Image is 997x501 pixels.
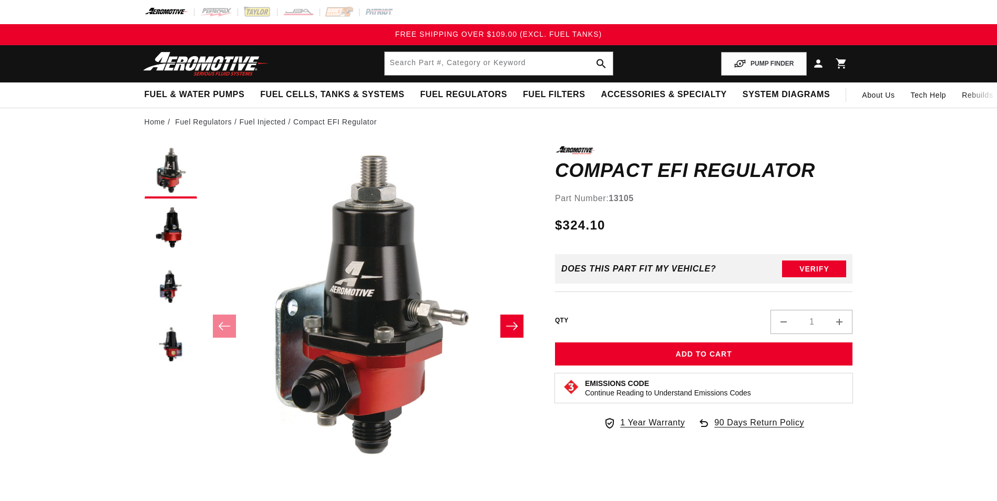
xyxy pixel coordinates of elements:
span: Accessories & Specialty [601,89,727,100]
img: Aeromotive [140,51,272,76]
button: Add to Cart [555,342,853,366]
button: search button [590,52,613,75]
summary: Fuel Filters [515,82,593,107]
span: Fuel & Water Pumps [145,89,245,100]
strong: Emissions Code [585,379,649,388]
a: 90 Days Return Policy [697,416,804,440]
span: About Us [862,91,895,99]
label: QTY [555,316,569,325]
input: Search by Part Number, Category or Keyword [385,52,613,75]
button: Load image 1 in gallery view [145,146,197,199]
a: About Us [854,82,902,108]
span: Rebuilds [962,89,993,101]
summary: Tech Help [903,82,954,108]
summary: Fuel Cells, Tanks & Systems [252,82,412,107]
button: Load image 3 in gallery view [145,262,197,314]
img: Emissions code [563,379,580,395]
a: 1 Year Warranty [603,416,685,430]
summary: Fuel & Water Pumps [137,82,253,107]
span: 90 Days Return Policy [714,416,804,440]
button: Slide right [500,315,523,338]
summary: Fuel Regulators [412,82,515,107]
button: Load image 2 in gallery view [145,204,197,256]
button: Load image 4 in gallery view [145,319,197,372]
summary: Accessories & Specialty [593,82,735,107]
strong: 13105 [609,194,634,203]
span: Fuel Regulators [420,89,507,100]
h1: Compact EFI Regulator [555,162,853,179]
p: Continue Reading to Understand Emissions Codes [585,388,751,398]
span: $324.10 [555,216,605,235]
li: Fuel Injected [240,116,293,128]
li: Fuel Regulators [175,116,239,128]
li: Compact EFI Regulator [293,116,377,128]
div: Part Number: [555,192,853,205]
span: 1 Year Warranty [620,416,685,430]
button: PUMP FINDER [721,52,806,76]
summary: System Diagrams [735,82,838,107]
span: FREE SHIPPING OVER $109.00 (EXCL. FUEL TANKS) [395,30,602,38]
span: Fuel Cells, Tanks & Systems [260,89,404,100]
div: Does This part fit My vehicle? [561,264,716,274]
span: Fuel Filters [523,89,585,100]
span: Tech Help [911,89,947,101]
button: Slide left [213,315,236,338]
button: Emissions CodeContinue Reading to Understand Emissions Codes [585,379,751,398]
span: System Diagrams [743,89,830,100]
a: Home [145,116,166,128]
nav: breadcrumbs [145,116,853,128]
button: Verify [782,260,846,277]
